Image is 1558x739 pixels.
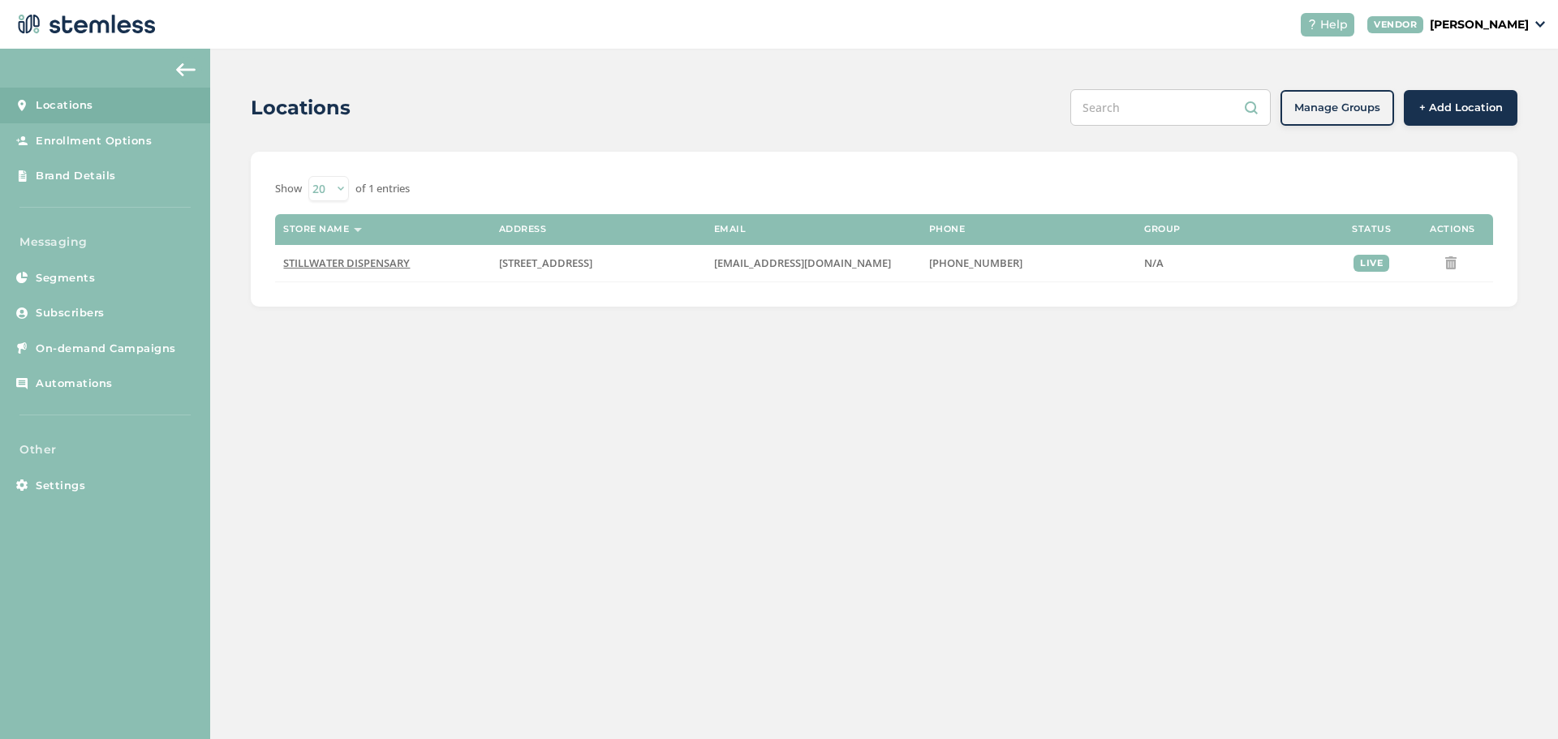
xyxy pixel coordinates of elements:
[36,376,113,392] span: Automations
[1430,16,1529,33] p: [PERSON_NAME]
[499,224,547,234] label: Address
[1535,21,1545,28] img: icon_down-arrow-small-66adaf34.svg
[283,224,349,234] label: Store name
[283,256,410,270] span: STILLWATER DISPENSARY
[929,256,1128,270] label: (580) 304-1916
[1477,661,1558,739] iframe: Chat Widget
[36,478,85,494] span: Settings
[1419,100,1503,116] span: + Add Location
[1144,256,1323,270] label: N/A
[1352,224,1391,234] label: Status
[499,256,592,270] span: [STREET_ADDRESS]
[176,63,196,76] img: icon-arrow-back-accent-c549486e.svg
[36,305,105,321] span: Subscribers
[1412,214,1493,245] th: Actions
[1367,16,1423,33] div: VENDOR
[714,224,747,234] label: Email
[13,8,156,41] img: logo-dark-0685b13c.svg
[36,270,95,286] span: Segments
[275,181,302,197] label: Show
[1070,89,1271,126] input: Search
[1320,16,1348,33] span: Help
[355,181,410,197] label: of 1 entries
[354,228,362,232] img: icon-sort-1e1d7615.svg
[1144,224,1181,234] label: Group
[1294,100,1380,116] span: Manage Groups
[499,256,698,270] label: 1925 North Boomer Road
[36,133,152,149] span: Enrollment Options
[283,256,482,270] label: STILLWATER DISPENSARY
[1354,255,1389,272] div: live
[251,93,351,122] h2: Locations
[714,256,913,270] label: ashleyinn@hotmail.com
[36,168,116,184] span: Brand Details
[36,341,176,357] span: On-demand Campaigns
[714,256,891,270] span: [EMAIL_ADDRESS][DOMAIN_NAME]
[929,224,966,234] label: Phone
[1404,90,1517,126] button: + Add Location
[36,97,93,114] span: Locations
[929,256,1022,270] span: [PHONE_NUMBER]
[1280,90,1394,126] button: Manage Groups
[1307,19,1317,29] img: icon-help-white-03924b79.svg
